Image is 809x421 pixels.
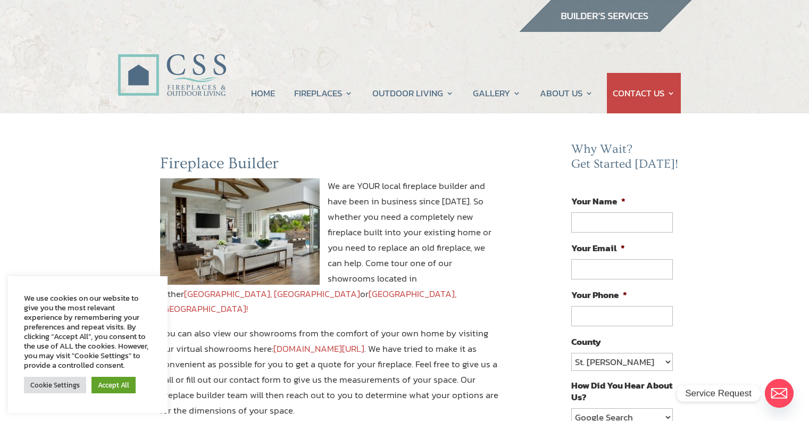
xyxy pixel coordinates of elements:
a: [DOMAIN_NAME][URL] [273,342,364,356]
a: GALLERY [473,73,521,113]
a: Cookie Settings [24,377,86,393]
a: OUTDOOR LIVING [372,73,454,113]
div: We use cookies on our website to give you the most relevant experience by remembering your prefer... [24,293,152,370]
a: HOME [251,73,275,113]
h2: Fireplace Builder [160,154,502,178]
a: FIREPLACES [294,73,353,113]
label: County [571,336,601,348]
a: CONTACT US [613,73,675,113]
a: Accept All [91,377,136,393]
img: fireplace builder jacksonville fl and ormond beach fl [160,178,320,285]
label: Your Phone [571,289,627,301]
a: ABOUT US [540,73,593,113]
label: Your Name [571,195,625,207]
label: How Did You Hear About Us? [571,379,672,403]
label: Your Email [571,242,625,254]
img: CSS Fireplaces & Outdoor Living (Formerly Construction Solutions & Supply)- Jacksonville Ormond B... [118,24,226,102]
a: [GEOGRAPHIC_DATA], [GEOGRAPHIC_DATA] [184,287,360,301]
h2: Why Wait? Get Started [DATE]! [571,142,681,177]
p: We are YOUR local fireplace builder and have been in business since [DATE]. So whether you need a... [160,178,502,326]
a: builder services construction supply [519,22,692,36]
a: Email [765,379,794,408]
